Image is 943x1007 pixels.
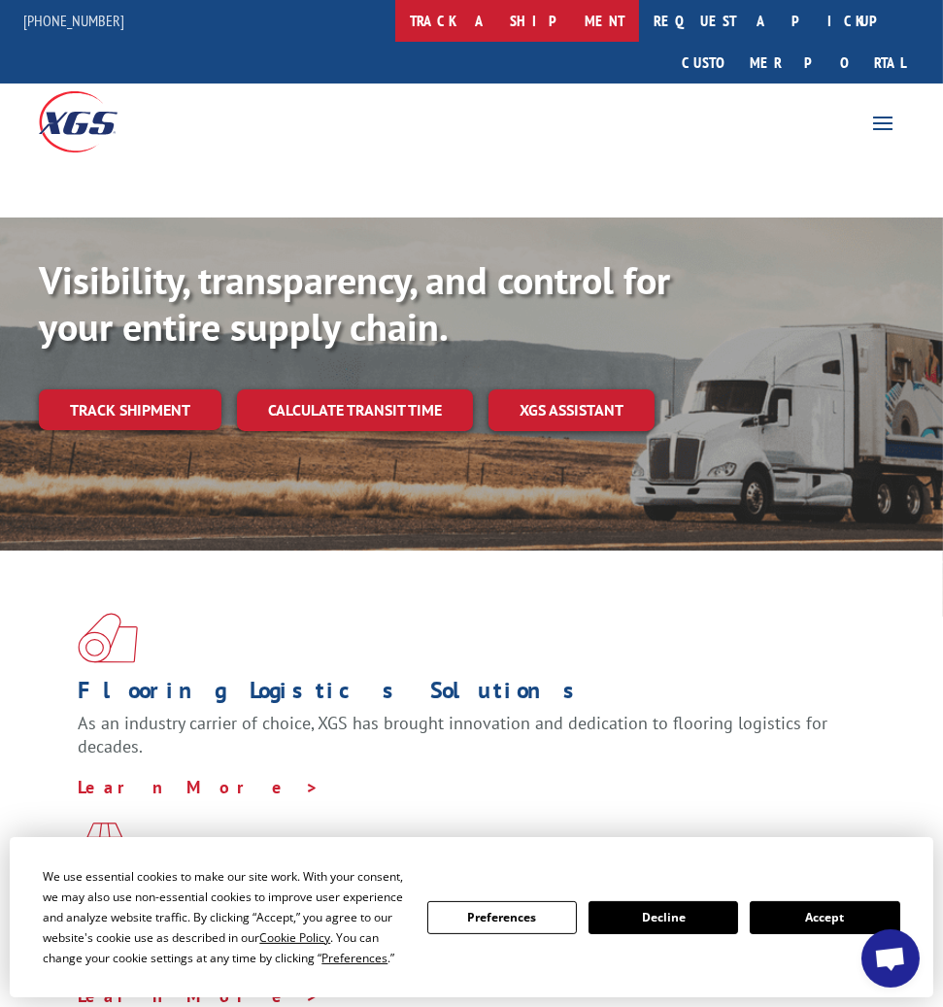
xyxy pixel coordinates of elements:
a: Track shipment [39,389,221,430]
a: [PHONE_NUMBER] [23,11,124,30]
button: Preferences [427,901,577,934]
img: xgs-icon-total-supply-chain-intelligence-red [78,613,138,663]
span: Cookie Policy [259,929,330,946]
a: Learn More > [78,776,320,798]
img: xgs-icon-focused-on-flooring-red [78,822,123,873]
a: Customer Portal [667,42,920,84]
a: Calculate transit time [237,389,473,431]
h1: Flooring Logistics Solutions [78,679,851,712]
div: We use essential cookies to make our site work. With your consent, we may also use non-essential ... [43,866,403,968]
a: XGS ASSISTANT [488,389,655,431]
span: Preferences [321,950,387,966]
a: Open chat [861,929,920,988]
span: As an industry carrier of choice, XGS has brought innovation and dedication to flooring logistics... [78,712,827,757]
button: Decline [589,901,738,934]
div: Cookie Consent Prompt [10,837,933,997]
button: Accept [750,901,899,934]
b: Visibility, transparency, and control for your entire supply chain. [39,254,670,352]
